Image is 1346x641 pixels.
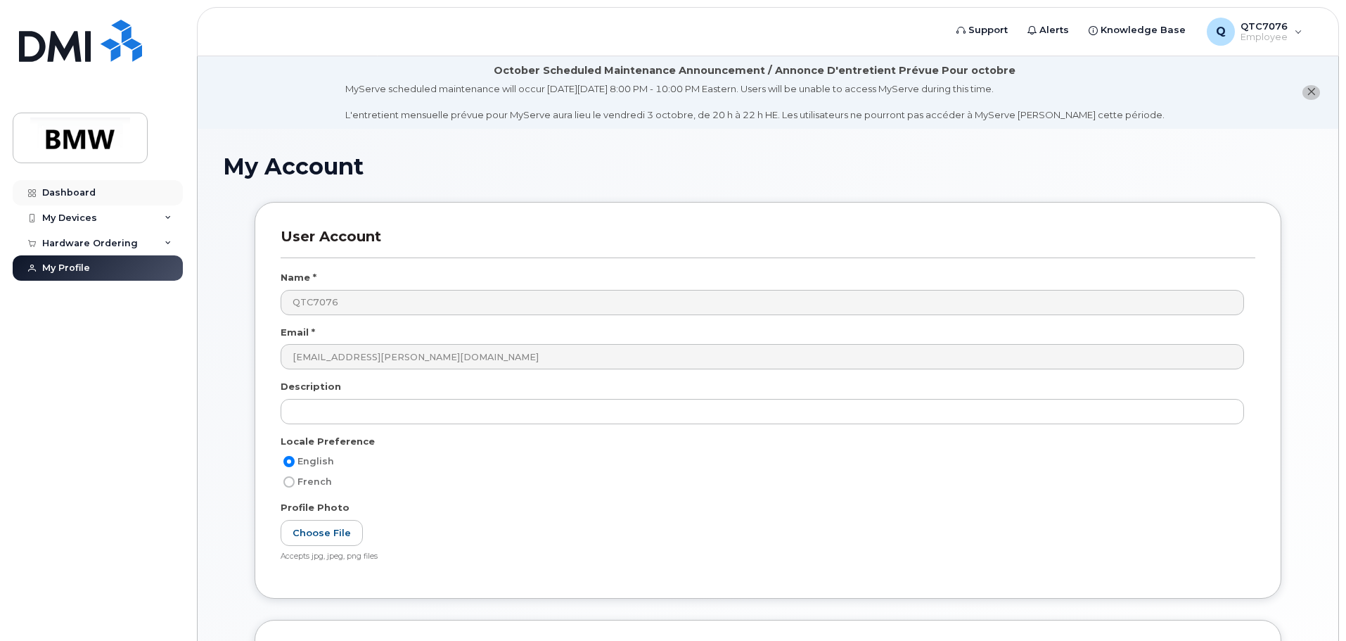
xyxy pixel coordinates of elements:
div: Accepts jpg, jpeg, png files [281,552,1244,562]
label: Name * [281,271,316,284]
input: French [283,476,295,488]
h1: My Account [223,154,1313,179]
label: Email * [281,326,315,339]
label: Profile Photo [281,501,350,514]
span: English [297,456,334,467]
h3: User Account [281,228,1255,258]
label: Description [281,380,341,393]
span: French [297,476,332,487]
label: Choose File [281,520,363,546]
input: English [283,456,295,467]
label: Locale Preference [281,435,375,448]
button: close notification [1302,85,1320,100]
div: MyServe scheduled maintenance will occur [DATE][DATE] 8:00 PM - 10:00 PM Eastern. Users will be u... [345,82,1165,122]
div: October Scheduled Maintenance Announcement / Annonce D'entretient Prévue Pour octobre [494,63,1015,78]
